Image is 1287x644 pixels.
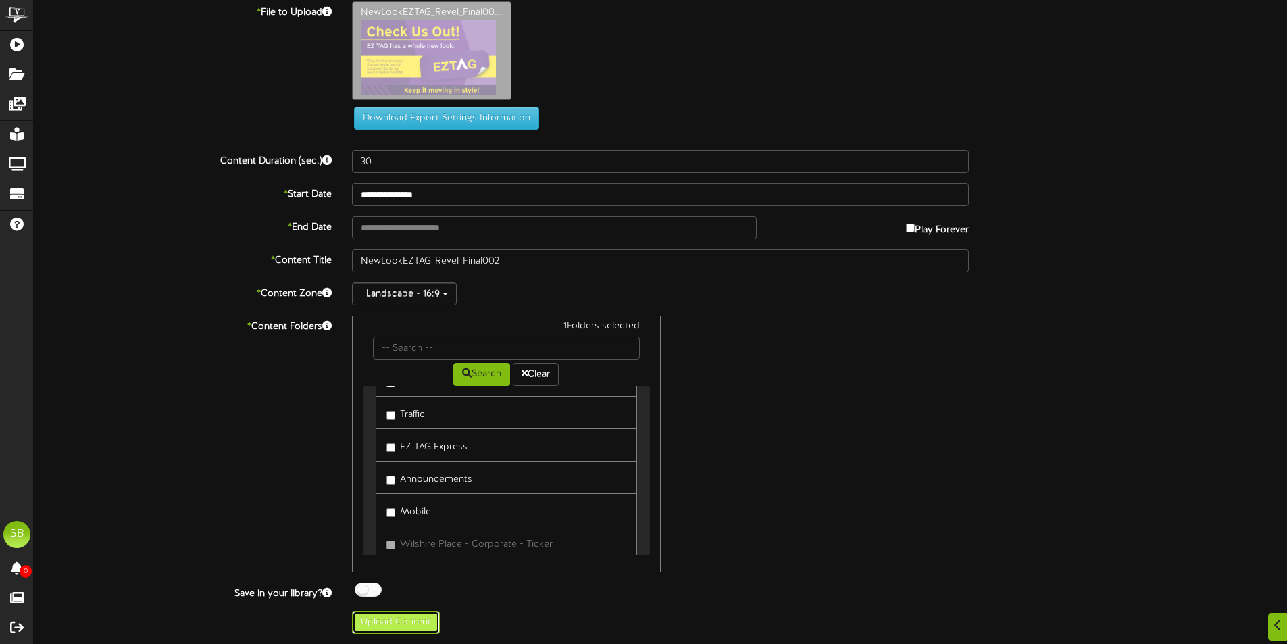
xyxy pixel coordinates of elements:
span: Wilshire Place - Corporate - Ticker [400,539,553,549]
label: Traffic [386,403,425,422]
input: Announcements [386,476,395,485]
button: Landscape - 16:9 [352,282,457,305]
label: Content Duration (sec.) [24,150,342,168]
input: EZ TAG Express [386,443,395,452]
span: 0 [20,565,32,578]
div: SB [3,521,30,548]
button: Download Export Settings Information [354,107,539,130]
input: Wilshire Place - Corporate - Ticker [386,541,395,549]
label: Announcements [386,468,472,487]
button: Upload Content [352,611,440,634]
label: Mobile [386,501,431,519]
input: -- Search -- [373,337,639,360]
input: Title of this Content [352,249,969,272]
label: File to Upload [24,1,342,20]
div: 1 Folders selected [363,320,649,337]
label: Content Title [24,249,342,268]
label: Content Folders [24,316,342,334]
label: Content Zone [24,282,342,301]
button: Search [453,363,510,386]
label: Play Forever [906,216,969,237]
label: End Date [24,216,342,234]
input: Traffic [386,411,395,420]
button: Clear [513,363,559,386]
input: Mobile [386,508,395,517]
label: EZ TAG Express [386,436,468,454]
label: Save in your library? [24,583,342,601]
label: Start Date [24,183,342,201]
input: Play Forever [906,224,915,232]
a: Download Export Settings Information [347,114,539,124]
